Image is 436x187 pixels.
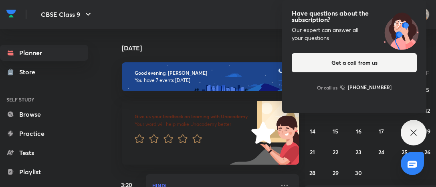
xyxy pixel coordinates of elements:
button: September 14, 2025 [306,125,319,137]
img: evening [122,62,297,91]
p: Your word will help make Unacademy better [135,121,249,127]
h6: Give us your feedback on learning with Unacademy [135,113,249,119]
h6: Good evening, [PERSON_NAME] [135,70,286,76]
p: You have 7 events [DATE] [135,77,286,84]
abbr: September 25, 2025 [402,148,408,156]
button: September 12, 2025 [421,104,434,117]
abbr: September 7, 2025 [311,107,314,114]
button: September 15, 2025 [329,125,342,137]
button: September 26, 2025 [421,145,434,158]
button: Get a call from us [292,53,417,72]
p: Or call us [317,84,337,91]
button: September 21, 2025 [306,145,319,158]
abbr: September 16, 2025 [356,127,361,135]
img: Company Logo [6,8,16,20]
abbr: September 11, 2025 [402,107,407,114]
a: Company Logo [6,8,16,22]
button: September 22, 2025 [329,145,342,158]
abbr: September 17, 2025 [379,127,384,135]
a: [PHONE_NUMBER] [340,84,392,92]
img: ttu_illustration_new.svg [376,10,426,50]
abbr: September 9, 2025 [357,107,360,114]
button: September 30, 2025 [352,166,365,179]
h4: Have questions about the subscription? [292,10,417,23]
button: September 24, 2025 [375,145,388,158]
div: Our expert can answer all your questions [292,26,417,42]
button: September 25, 2025 [398,145,411,158]
button: September 18, 2025 [398,125,411,137]
abbr: September 22, 2025 [333,148,338,156]
abbr: Friday [426,69,429,76]
abbr: September 28, 2025 [309,169,315,177]
button: September 29, 2025 [329,166,342,179]
abbr: September 21, 2025 [310,148,315,156]
h4: [DATE] [122,45,307,51]
abbr: September 30, 2025 [355,169,362,177]
abbr: September 26, 2025 [424,148,430,156]
button: September 16, 2025 [352,125,365,137]
button: September 17, 2025 [375,125,388,137]
abbr: September 8, 2025 [334,107,337,114]
button: September 5, 2025 [421,83,434,96]
h6: [PHONE_NUMBER] [348,84,392,92]
button: CBSE Class 9 [36,6,98,22]
abbr: September 23, 2025 [355,148,361,156]
abbr: September 5, 2025 [426,86,429,93]
abbr: September 10, 2025 [378,107,384,114]
abbr: September 24, 2025 [378,148,384,156]
abbr: September 15, 2025 [333,127,338,135]
img: feedback_image [224,101,299,165]
abbr: September 14, 2025 [310,127,315,135]
button: September 23, 2025 [352,145,365,158]
button: September 28, 2025 [306,166,319,179]
abbr: September 29, 2025 [333,169,339,177]
abbr: September 19, 2025 [425,127,430,135]
button: September 19, 2025 [421,125,434,137]
abbr: September 12, 2025 [425,107,430,114]
div: Store [19,67,40,77]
